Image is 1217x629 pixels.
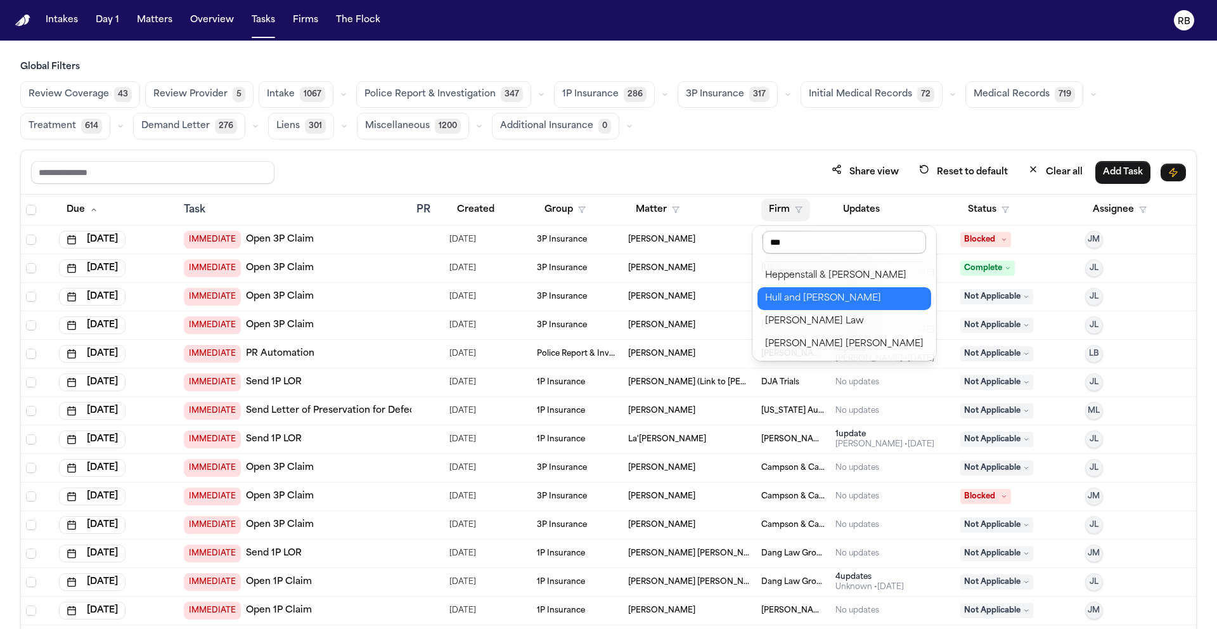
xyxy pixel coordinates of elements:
div: Firm [752,226,936,361]
div: Heppenstall & [PERSON_NAME] [765,268,924,283]
button: Firm [761,198,810,221]
div: Hull and [PERSON_NAME] [765,291,924,306]
div: [PERSON_NAME] [PERSON_NAME] [765,337,924,352]
div: [PERSON_NAME] Law [765,314,924,329]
